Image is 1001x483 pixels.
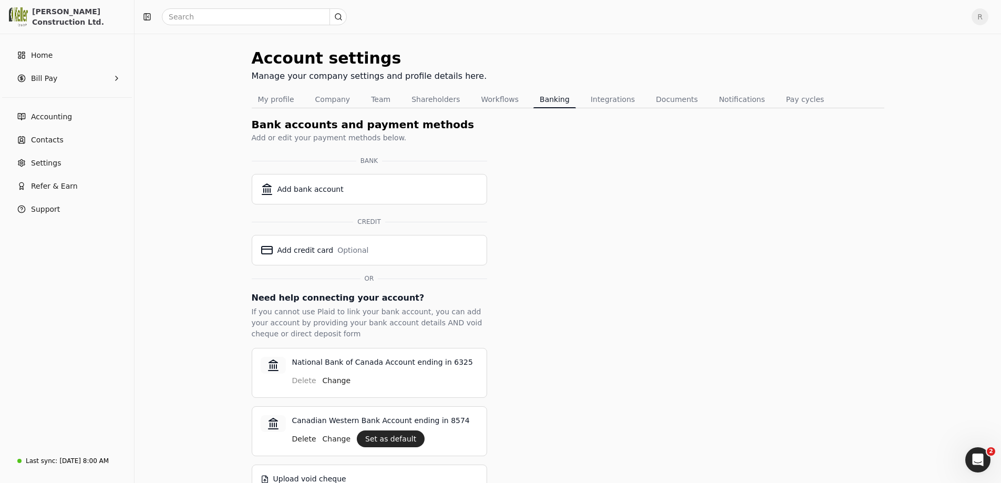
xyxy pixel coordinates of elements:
[252,46,487,70] div: Account settings
[965,447,990,472] iframe: Intercom live chat
[252,70,487,83] div: Manage your company settings and profile details here.
[31,135,64,146] span: Contacts
[31,181,78,192] span: Refer & Earn
[292,357,478,368] p: National Bank of Canada Account ending in 6325
[4,451,130,470] a: Last sync:[DATE] 8:00 AM
[252,91,884,108] nav: Tabs
[252,91,301,108] button: My profile
[252,132,487,143] div: Add or edit your payment methods below.
[405,91,466,108] button: Shareholders
[649,91,704,108] button: Documents
[987,447,995,456] span: 2
[277,184,344,195] div: Add bank account
[292,415,478,426] p: Canadian Western Bank Account ending in 8574
[4,45,130,66] a: Home
[357,430,425,447] button: Set as default
[31,204,60,215] span: Support
[26,456,57,466] div: Last sync:
[31,50,53,61] span: Home
[31,73,57,84] span: Bill Pay
[365,91,397,108] button: Team
[59,456,109,466] div: [DATE] 8:00 AM
[252,235,487,265] button: Add credit cardOptional
[9,7,28,26] img: 0537828a-cf49-447f-a6d3-a322c667907b.png
[252,306,487,340] div: If you cannot use Plaid to link your bank account, you can add your account by providing your ban...
[584,91,641,108] button: Integrations
[713,91,771,108] button: Notifications
[31,111,72,122] span: Accounting
[252,117,487,132] div: Bank accounts and payment methods
[323,372,351,389] button: Change
[4,199,130,220] button: Support
[357,217,380,227] span: CREDIT
[4,106,130,127] a: Accounting
[365,274,374,283] span: OR
[972,8,988,25] button: R
[337,245,368,256] div: Optional
[31,158,61,169] span: Settings
[162,8,347,25] input: Search
[292,430,316,447] button: Delete
[32,6,125,27] div: [PERSON_NAME] Construction Ltd.
[252,292,487,304] div: Need help connecting your account?
[4,129,130,150] a: Contacts
[323,430,351,447] button: Change
[4,68,130,89] button: Bill Pay
[4,152,130,173] a: Settings
[252,174,487,204] button: Add bank account
[309,91,357,108] button: Company
[780,91,831,108] button: Pay cycles
[4,176,130,197] button: Refer & Earn
[277,245,334,256] div: Add credit card
[533,91,576,108] button: Banking
[474,91,525,108] button: Workflows
[360,156,378,166] span: BANK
